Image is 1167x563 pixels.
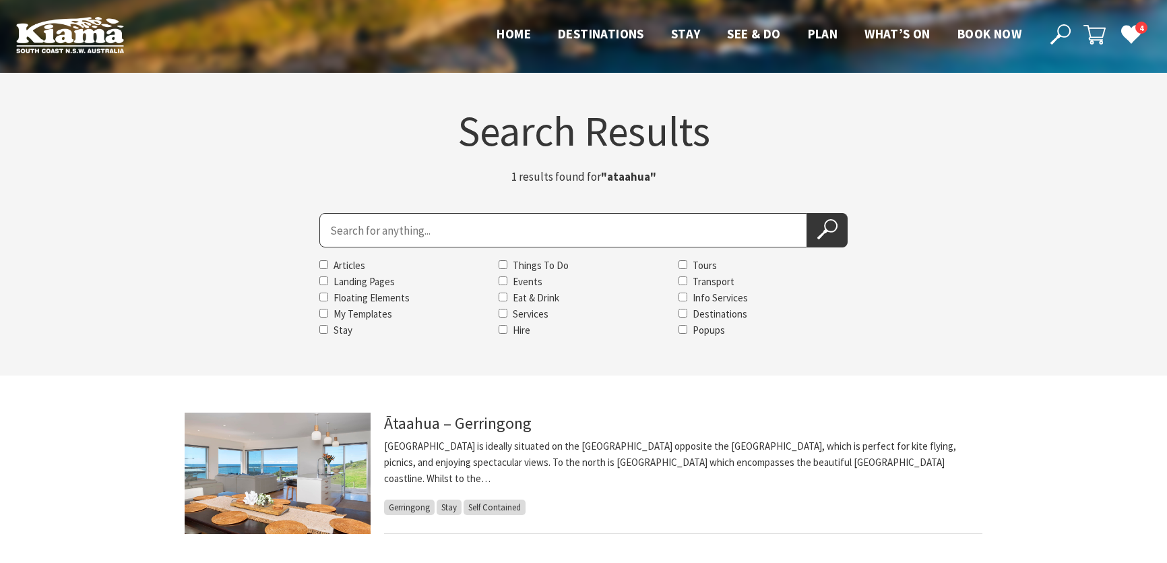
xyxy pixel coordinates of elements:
label: Tours [693,259,717,272]
nav: Main Menu [483,24,1035,46]
strong: "ataahua" [601,169,656,184]
span: See & Do [727,26,780,42]
span: Home [497,26,531,42]
span: Self Contained [464,500,526,515]
label: Services [513,307,548,320]
span: Gerringong [384,500,435,515]
label: Articles [334,259,365,272]
img: Kiama Logo [16,16,124,53]
label: Transport [693,275,734,288]
label: Eat & Drink [513,291,559,304]
input: Search for: [319,213,807,247]
span: Destinations [558,26,644,42]
a: Ātaahua – Gerringong [384,413,532,434]
h1: Search Results [185,110,982,152]
label: Landing Pages [334,275,395,288]
span: Stay [671,26,701,42]
label: Hire [513,324,530,336]
span: What’s On [864,26,931,42]
label: Info Services [693,291,748,304]
label: Things To Do [513,259,569,272]
label: Popups [693,324,725,336]
span: Plan [808,26,838,42]
label: Floating Elements [334,291,410,304]
span: Book now [957,26,1021,42]
p: 1 results found for [415,168,752,186]
span: Stay [437,500,462,515]
span: 4 [1135,22,1147,34]
label: Destinations [693,307,747,320]
p: [GEOGRAPHIC_DATA] is ideally situated on the [GEOGRAPHIC_DATA] opposite the [GEOGRAPHIC_DATA], wh... [384,438,982,487]
a: 4 [1121,24,1141,44]
label: Stay [334,324,352,336]
label: My Templates [334,307,392,320]
label: Events [513,275,542,288]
